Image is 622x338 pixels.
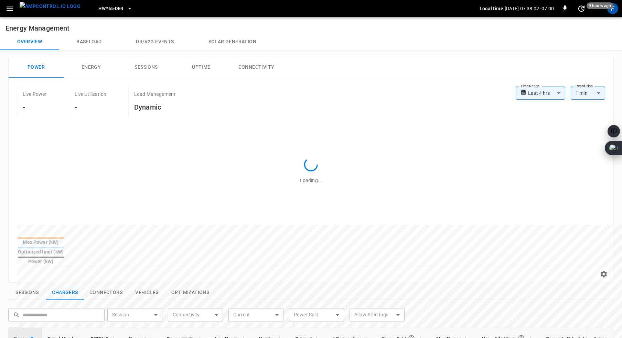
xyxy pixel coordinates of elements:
div: Last 4 hrs [528,87,565,100]
button: show latest charge points [46,285,84,300]
button: HWY65-DER [96,2,135,15]
button: Solar generation [191,34,274,50]
button: show latest sessions [8,285,46,300]
button: Baseload [59,34,119,50]
button: show latest vehicles [128,285,166,300]
h6: Dynamic [134,102,175,113]
h6: - [75,102,106,113]
p: [DATE] 07:38:02 -07:00 [505,5,554,12]
p: Live Utilization [75,91,106,98]
img: ampcontrol.io logo [20,2,81,11]
button: Uptime [174,56,229,78]
button: show latest optimizations [166,285,215,300]
p: Live Power [23,91,47,98]
span: Loading... [300,178,322,183]
p: Local time [480,5,503,12]
p: Load Management [134,91,175,98]
div: profile-icon [607,3,618,14]
button: set refresh interval [576,3,587,14]
div: 1 min [571,87,605,100]
label: Resolution [576,83,593,89]
span: 9 hours ago [587,2,613,9]
label: Time Range [521,83,540,89]
button: Power [9,56,64,78]
button: Energy [64,56,119,78]
button: show latest connectors [84,285,128,300]
h6: - [23,102,47,113]
button: Connectivity [229,56,284,78]
span: HWY65-DER [98,5,123,13]
button: Sessions [119,56,174,78]
button: Dr/V2G events [119,34,191,50]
